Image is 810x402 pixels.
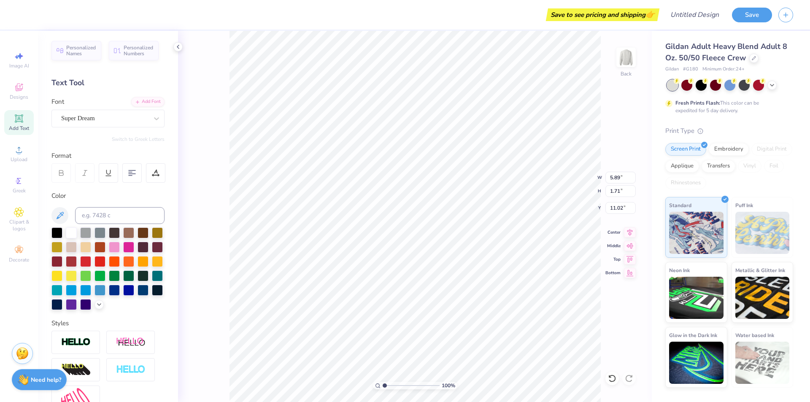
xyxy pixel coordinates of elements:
[669,212,724,254] img: Standard
[442,382,455,389] span: 100 %
[605,243,621,249] span: Middle
[709,143,749,156] div: Embroidery
[9,256,29,263] span: Decorate
[675,99,779,114] div: This color can be expedited for 5 day delivery.
[31,376,61,384] strong: Need help?
[735,342,790,384] img: Water based Ink
[116,365,146,375] img: Negative Space
[75,207,165,224] input: e.g. 7428 c
[9,62,29,69] span: Image AI
[112,136,165,143] button: Switch to Greek Letters
[51,191,165,201] div: Color
[665,143,706,156] div: Screen Print
[131,97,165,107] div: Add Font
[605,229,621,235] span: Center
[764,160,784,173] div: Foil
[669,266,690,275] span: Neon Ink
[665,160,699,173] div: Applique
[751,143,792,156] div: Digital Print
[665,177,706,189] div: Rhinestones
[669,277,724,319] img: Neon Ink
[669,331,717,340] span: Glow in the Dark Ink
[51,77,165,89] div: Text Tool
[605,270,621,276] span: Bottom
[702,160,735,173] div: Transfers
[735,277,790,319] img: Metallic & Glitter Ink
[665,41,787,63] span: Gildan Adult Heavy Blend Adult 8 Oz. 50/50 Fleece Crew
[51,318,165,328] div: Styles
[645,9,655,19] span: 👉
[669,201,691,210] span: Standard
[4,219,34,232] span: Clipart & logos
[683,66,698,73] span: # G180
[61,363,91,377] img: 3d Illusion
[10,94,28,100] span: Designs
[735,266,785,275] span: Metallic & Glitter Ink
[9,125,29,132] span: Add Text
[664,6,726,23] input: Untitled Design
[116,337,146,348] img: Shadow
[621,70,632,78] div: Back
[702,66,745,73] span: Minimum Order: 24 +
[66,45,96,57] span: Personalized Names
[11,156,27,163] span: Upload
[618,49,634,66] img: Back
[124,45,154,57] span: Personalized Numbers
[51,97,64,107] label: Font
[665,66,679,73] span: Gildan
[675,100,720,106] strong: Fresh Prints Flash:
[738,160,761,173] div: Vinyl
[735,212,790,254] img: Puff Ink
[605,256,621,262] span: Top
[61,337,91,347] img: Stroke
[732,8,772,22] button: Save
[669,342,724,384] img: Glow in the Dark Ink
[665,126,793,136] div: Print Type
[13,187,26,194] span: Greek
[735,331,774,340] span: Water based Ink
[51,151,165,161] div: Format
[735,201,753,210] span: Puff Ink
[548,8,657,21] div: Save to see pricing and shipping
